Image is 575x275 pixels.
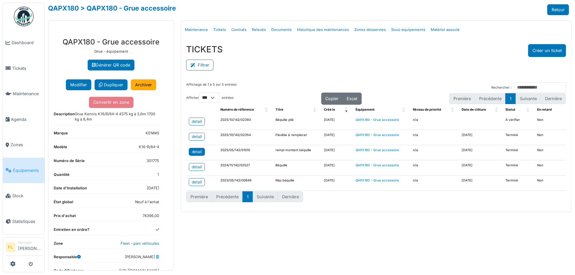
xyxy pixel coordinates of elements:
[343,93,362,105] button: Excel
[12,218,42,225] span: Statistiques
[95,79,128,90] a: Dupliquer
[211,22,229,38] a: Tickets
[3,183,44,209] a: Stock
[347,96,358,101] span: Excel
[322,130,353,145] td: [DATE]
[189,133,205,141] a: detail
[503,176,535,191] td: Terminé
[220,108,254,111] span: Numéro de référence
[388,22,428,38] a: Sous-équipements
[356,133,399,137] a: QAPX180 - Grue accessoire
[143,213,159,219] dd: 74396,00
[3,56,44,81] a: Tickets
[410,130,459,145] td: n/a
[54,199,73,207] dt: État global
[322,115,353,130] td: [DATE]
[356,179,399,182] a: QAPX180 - Grue accessoire
[495,105,499,115] span: Date de clôture: Activate to sort
[119,268,159,274] dd: [URL][DOMAIN_NAME]
[410,115,459,130] td: n/a
[192,149,202,155] div: detail
[322,145,353,160] td: [DATE]
[54,241,63,249] dt: Zone
[139,144,159,150] dd: K16-R/84-4
[356,163,399,167] a: QAPX180 - Grue accessoire
[6,242,15,252] li: FL
[503,130,535,145] td: Terminé
[12,40,42,46] span: Dashboard
[345,105,349,115] span: Créé le: Activate to remove sorting
[265,105,269,115] span: Numéro de référence: Activate to sort
[54,38,168,46] h3: QAPX180 - Grue accessoire
[3,107,44,132] a: Agenda
[147,158,159,164] dd: 301775
[146,130,159,136] dd: KENNIS
[314,105,318,115] span: Titre: Activate to sort
[273,115,322,130] td: Béquille plié
[218,130,273,145] td: 2025/10/142/02354
[199,93,219,103] select: Afficherentrées
[229,22,249,38] a: Contrats
[459,130,503,145] td: [DATE]
[321,93,343,105] button: Copier
[186,93,234,103] label: Afficher entrées
[459,160,503,176] td: [DATE]
[12,193,42,199] span: Stock
[3,132,44,158] a: Zones
[13,167,42,174] span: Équipements
[276,108,284,111] span: Titre
[54,130,68,139] dt: Marque
[6,240,42,256] a: FL Manager[PERSON_NAME]
[413,108,441,111] span: Niveau de priorité
[192,179,202,185] div: detail
[3,158,44,183] a: Équipements
[410,176,459,191] td: n/a
[54,158,85,166] dt: Numéro de Série
[80,4,176,12] a: > QAPX180 - Grue accessoire
[503,160,535,176] td: Terminé
[147,185,159,191] dd: [DATE]
[410,160,459,176] td: n/a
[12,65,42,71] span: Tickets
[218,145,273,160] td: 2025/05/142/01010
[54,111,75,125] dt: Description
[243,191,253,202] button: 1
[218,176,273,191] td: 2023/05/142/00649
[182,22,211,38] a: Maintenance
[356,118,399,122] a: QAPX180 - Grue accessoire
[54,254,81,262] dt: Responsable
[402,105,406,115] span: Équipement: Activate to sort
[88,60,134,70] a: Générer QR code
[186,191,303,202] nav: pagination
[273,130,322,145] td: Flexible à remplacer
[54,185,87,194] dt: Date d'Installation
[491,85,512,90] label: Rechercher :
[322,176,353,191] td: [DATE]
[192,119,202,124] div: detail
[534,160,566,176] td: Non
[3,81,44,107] a: Maintenance
[459,176,503,191] td: [DATE]
[218,160,273,176] td: 2024/11/142/02527
[192,134,202,140] div: detail
[324,108,335,111] span: Créé le
[125,254,159,260] dd: [PERSON_NAME]
[121,241,159,246] a: Fleet - parc véhicules
[428,22,462,38] a: Matériel associé
[273,176,322,191] td: Rép béquille
[13,91,42,97] span: Maintenance
[186,60,214,70] button: Filtrer
[547,4,569,15] a: Retour
[135,199,159,205] dd: Neuf à l'achat
[534,145,566,160] td: Non
[131,79,156,90] a: Archiver
[537,108,552,111] span: En retard
[273,145,322,160] td: rempl montant béquille
[48,4,79,12] a: QAPX180
[449,93,566,104] nav: pagination
[186,44,223,54] h3: TICKETS
[356,108,375,111] span: Équipement
[189,118,205,125] a: detail
[528,44,566,57] button: Créer un ticket
[534,115,566,130] td: Non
